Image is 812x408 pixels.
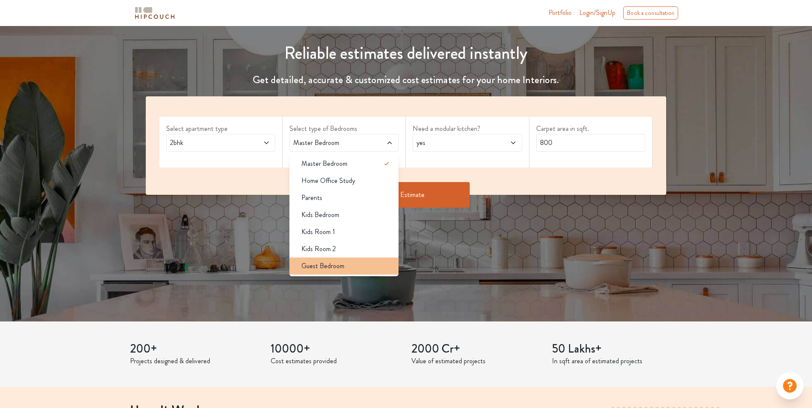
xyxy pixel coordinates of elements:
[301,176,355,186] span: Home Office Study
[342,182,470,208] button: Get Estimate
[130,342,260,356] h3: 200+
[536,134,645,152] input: Enter area sqft
[415,138,491,148] span: yes
[166,124,275,134] label: Select apartment type
[271,342,401,356] h3: 10000+
[301,244,336,254] span: Kids Room 2
[130,356,260,366] p: Projects designed & delivered
[301,193,322,203] span: Parents
[292,138,368,148] span: Master Bedroom
[552,356,682,366] p: In sqft area of estimated projects
[168,138,245,148] span: 2bhk
[289,152,399,161] div: select 1 more room(s)
[271,356,401,366] p: Cost estimates provided
[411,342,542,356] h3: 2000 Cr+
[623,6,678,20] div: Book a consultation
[141,74,672,86] h4: Get detailed, accurate & customized cost estimates for your home Interiors.
[411,356,542,366] p: Value of estimated projects
[141,43,672,64] h1: Reliable estimates delivered instantly
[133,3,176,23] span: logo-horizontal.svg
[413,124,522,134] label: Need a modular kitchen?
[536,124,645,134] label: Carpet area in sqft.
[301,159,347,169] span: Master Bedroom
[549,8,572,18] a: Portfolio
[579,8,616,17] span: Login/SignUp
[301,227,335,237] span: Kids Room 1
[552,342,682,356] h3: 50 Lakhs+
[301,210,339,220] span: Kids Bedroom
[289,124,399,134] label: Select type of Bedrooms
[133,6,176,20] img: logo-horizontal.svg
[301,261,344,271] span: Guest Bedroom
